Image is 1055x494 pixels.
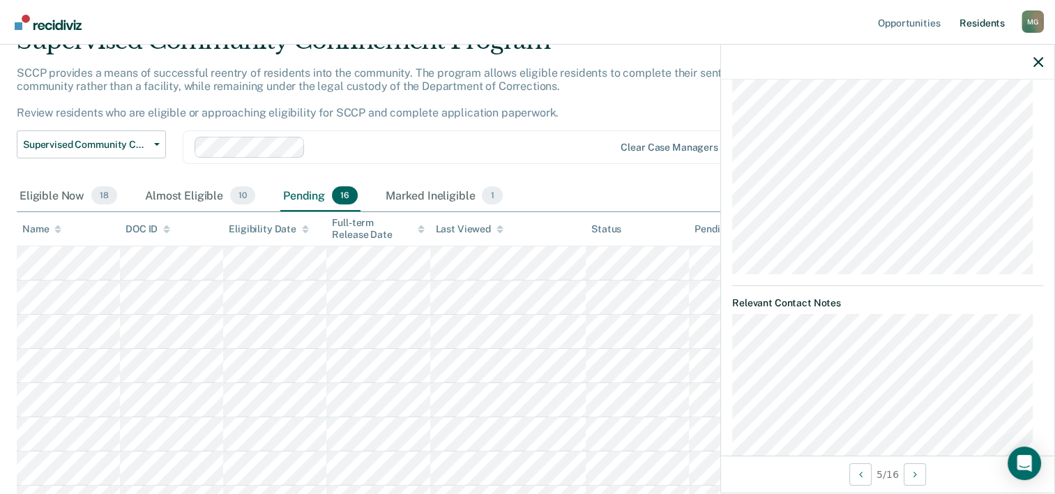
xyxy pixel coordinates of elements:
[17,27,808,66] div: Supervised Community Confinement Program
[15,15,82,30] img: Recidiviz
[22,223,61,235] div: Name
[482,186,502,204] span: 1
[1022,10,1044,33] div: M G
[229,223,309,235] div: Eligibility Date
[280,181,360,211] div: Pending
[849,463,872,486] button: Previous Opportunity
[17,181,120,211] div: Eligible Now
[91,186,117,204] span: 18
[904,463,926,486] button: Next Opportunity
[383,181,506,211] div: Marked Ineligible
[1008,447,1041,480] div: Open Intercom Messenger
[721,456,1054,493] div: 5 / 16
[1022,10,1044,33] button: Profile dropdown button
[230,186,255,204] span: 10
[695,223,759,235] div: Pending for
[591,223,621,235] div: Status
[332,186,358,204] span: 16
[436,223,503,235] div: Last Viewed
[142,181,258,211] div: Almost Eligible
[732,297,1043,309] dt: Relevant Contact Notes
[126,223,170,235] div: DOC ID
[23,139,149,151] span: Supervised Community Confinement Program
[332,217,424,241] div: Full-term Release Date
[621,142,718,154] div: Clear case managers
[17,66,777,120] p: SCCP provides a means of successful reentry of residents into the community. The program allows e...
